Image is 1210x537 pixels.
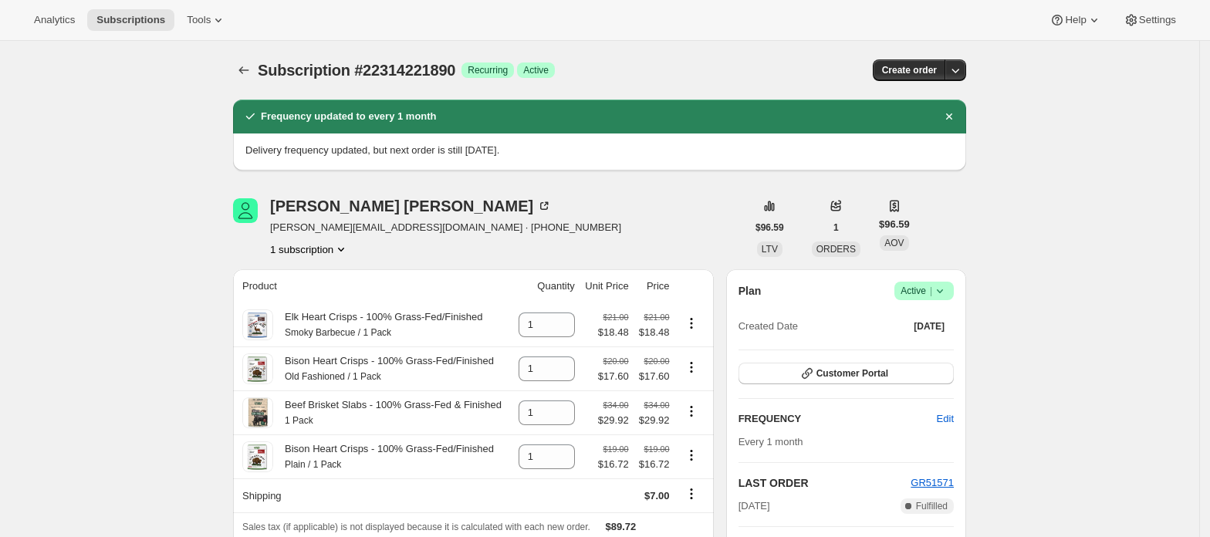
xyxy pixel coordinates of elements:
[598,369,629,384] span: $17.60
[187,14,211,26] span: Tools
[824,217,848,238] button: 1
[603,356,629,366] small: $20.00
[258,62,455,79] span: Subscription #22314221890
[638,413,670,428] span: $29.92
[930,285,932,297] span: |
[911,477,954,488] a: GR51571
[644,400,669,410] small: $34.00
[739,283,762,299] h2: Plan
[603,400,629,410] small: $34.00
[273,441,494,472] div: Bison Heart Crisps - 100% Grass-Fed/Finished
[270,220,621,235] span: [PERSON_NAME][EMAIL_ADDRESS][DOMAIN_NAME] · [PHONE_NUMBER]
[233,478,512,512] th: Shipping
[177,9,235,31] button: Tools
[911,475,954,491] button: GR51571
[261,109,437,124] h2: Frequency updated to every 1 month
[233,269,512,303] th: Product
[644,312,669,322] small: $21.00
[580,269,634,303] th: Unit Price
[679,315,704,332] button: Product actions
[928,407,963,431] button: Edit
[1040,9,1110,31] button: Help
[679,403,704,420] button: Product actions
[96,14,165,26] span: Subscriptions
[1139,14,1176,26] span: Settings
[285,371,381,382] small: Old Fashioned / 1 Pack
[679,447,704,464] button: Product actions
[739,363,954,384] button: Customer Portal
[242,522,590,532] span: Sales tax (if applicable) is not displayed because it is calculated with each new order.
[746,217,793,238] button: $96.59
[523,64,549,76] span: Active
[833,221,839,234] span: 1
[242,353,273,384] img: product img
[755,221,784,234] span: $96.59
[87,9,174,31] button: Subscriptions
[273,397,502,428] div: Beef Brisket Slabs - 100% Grass-Fed & Finished
[242,309,273,340] img: product img
[242,441,273,472] img: product img
[904,316,954,337] button: [DATE]
[638,325,670,340] span: $18.48
[233,198,258,223] span: Brock Triplett
[937,411,954,427] span: Edit
[644,444,669,454] small: $19.00
[739,411,937,427] h2: FREQUENCY
[1065,14,1086,26] span: Help
[598,413,629,428] span: $29.92
[638,457,670,472] span: $16.72
[644,356,669,366] small: $20.00
[285,327,391,338] small: Smoky Barbecue / 1 Pack
[512,269,580,303] th: Quantity
[606,521,637,532] span: $89.72
[914,320,945,333] span: [DATE]
[25,9,84,31] button: Analytics
[916,500,948,512] span: Fulfilled
[270,241,349,257] button: Product actions
[816,367,888,380] span: Customer Portal
[285,415,313,426] small: 1 Pack
[739,319,798,334] span: Created Date
[603,444,629,454] small: $19.00
[873,59,946,81] button: Create order
[638,369,670,384] span: $17.60
[884,238,904,248] span: AOV
[273,353,494,384] div: Bison Heart Crisps - 100% Grass-Fed/Finished
[816,244,856,255] span: ORDERS
[679,485,704,502] button: Shipping actions
[739,436,803,447] span: Every 1 month
[644,490,670,502] span: $7.00
[598,325,629,340] span: $18.48
[603,312,629,322] small: $21.00
[679,359,704,376] button: Product actions
[762,244,778,255] span: LTV
[938,106,960,127] button: Dismiss notification
[634,269,674,303] th: Price
[468,64,508,76] span: Recurring
[233,59,255,81] button: Subscriptions
[245,143,954,158] p: Delivery frequency updated, but next order is still [DATE].
[34,14,75,26] span: Analytics
[739,498,770,514] span: [DATE]
[739,475,911,491] h2: LAST ORDER
[598,457,629,472] span: $16.72
[270,198,552,214] div: [PERSON_NAME] [PERSON_NAME]
[285,459,341,470] small: Plain / 1 Pack
[882,64,937,76] span: Create order
[273,309,482,340] div: Elk Heart Crisps - 100% Grass-Fed/Finished
[1114,9,1185,31] button: Settings
[242,397,273,428] img: product img
[879,217,910,232] span: $96.59
[901,283,948,299] span: Active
